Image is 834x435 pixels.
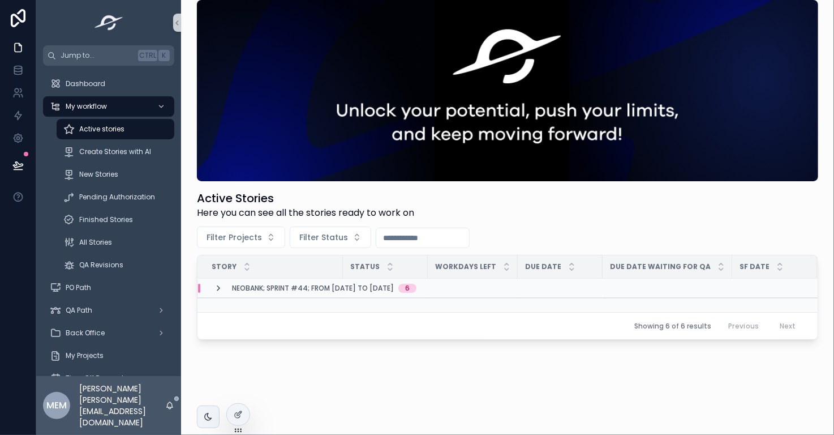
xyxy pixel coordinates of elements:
[66,306,92,315] span: QA Path
[525,262,561,271] span: Due Date
[197,206,414,220] span: Here you can see all the stories ready to work on
[197,227,285,248] button: Select Button
[61,51,134,60] span: Jump to...
[79,147,151,156] span: Create Stories with AI
[43,74,174,94] a: Dashboard
[610,262,711,271] span: Due Date Waiting for QA
[405,284,410,293] div: 6
[232,284,394,293] span: Neobank; Sprint #44; From [DATE] to [DATE]
[43,323,174,343] a: Back Office
[57,187,174,207] a: Pending Authorization
[79,215,133,224] span: Finished Stories
[299,232,348,243] span: Filter Status
[290,227,371,248] button: Select Button
[66,351,104,360] span: My Projects
[66,329,105,338] span: Back Office
[43,300,174,321] a: QA Path
[57,210,174,230] a: Finished Stories
[57,164,174,185] a: New Stories
[43,45,174,66] button: Jump to...CtrlK
[634,322,711,331] span: Showing 6 of 6 results
[350,262,380,271] span: Status
[66,79,105,88] span: Dashboard
[212,262,237,271] span: Story
[197,190,414,206] h1: Active Stories
[79,170,118,179] span: New Stories
[79,193,155,202] span: Pending Authorization
[740,262,769,271] span: SF Date
[43,368,174,389] a: Time Off Request
[138,50,157,61] span: Ctrl
[207,232,262,243] span: Filter Projects
[36,66,181,376] div: scrollable content
[57,142,174,162] a: Create Stories with AI
[43,278,174,298] a: PO Path
[79,125,124,134] span: Active stories
[57,255,174,275] a: QA Revisions
[66,374,124,383] span: Time Off Request
[79,261,123,270] span: QA Revisions
[66,102,107,111] span: My workflow
[79,383,165,428] p: [PERSON_NAME] [PERSON_NAME] [EMAIL_ADDRESS][DOMAIN_NAME]
[66,283,91,292] span: PO Path
[43,346,174,366] a: My Projects
[43,96,174,117] a: My workflow
[91,14,127,32] img: App logo
[79,238,112,247] span: All Stories
[435,262,496,271] span: Workdays Left
[57,119,174,139] a: Active stories
[46,399,67,412] span: MEm
[57,232,174,253] a: All Stories
[160,51,169,60] span: K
